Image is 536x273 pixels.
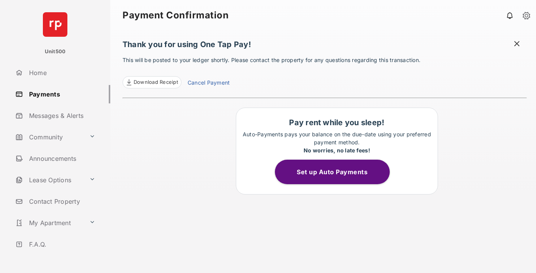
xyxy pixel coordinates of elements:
h1: Pay rent while you sleep! [240,118,434,127]
p: Unit500 [45,48,66,56]
a: Lease Options [12,171,86,189]
a: Payments [12,85,110,103]
span: Download Receipt [134,78,178,86]
strong: Payment Confirmation [123,11,229,20]
a: Community [12,128,86,146]
a: Messages & Alerts [12,106,110,125]
a: My Apartment [12,214,86,232]
a: Contact Property [12,192,110,211]
a: F.A.Q. [12,235,110,253]
h1: Thank you for using One Tap Pay! [123,40,527,53]
button: Set up Auto Payments [275,160,390,184]
a: Cancel Payment [188,78,230,88]
p: This will be posted to your ledger shortly. Please contact the property for any questions regardi... [123,56,527,88]
a: Download Receipt [123,76,181,88]
div: No worries, no late fees! [240,146,434,154]
a: Announcements [12,149,110,168]
img: svg+xml;base64,PHN2ZyB4bWxucz0iaHR0cDovL3d3dy53My5vcmcvMjAwMC9zdmciIHdpZHRoPSI2NCIgaGVpZ2h0PSI2NC... [43,12,67,37]
a: Set up Auto Payments [275,168,399,176]
a: Home [12,64,110,82]
p: Auto-Payments pays your balance on the due-date using your preferred payment method. [240,130,434,154]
